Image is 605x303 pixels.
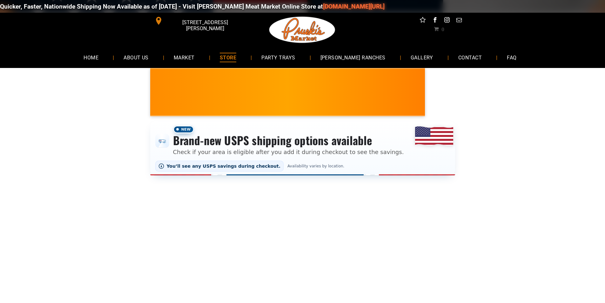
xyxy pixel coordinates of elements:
[252,49,305,66] a: PARTY TRAYS
[114,49,158,66] a: ABOUT US
[286,164,346,168] span: Availability varies by location.
[173,148,404,156] p: Check if your area is eligible after you add it during checkout to see the savings.
[150,121,455,175] div: Shipping options announcement
[167,164,281,169] span: You’ll see any USPS savings during checkout.
[381,97,506,107] span: [PERSON_NAME] MARKET
[431,16,439,26] a: facebook
[449,49,491,66] a: CONTACT
[173,133,404,147] h3: Brand-new USPS shipping options available
[291,3,353,10] a: [DOMAIN_NAME][URL]
[164,49,204,66] a: MARKET
[441,26,444,31] span: 0
[419,16,427,26] a: Social network
[173,125,194,133] span: New
[455,16,463,26] a: email
[210,49,246,66] a: STORE
[443,16,451,26] a: instagram
[74,49,108,66] a: HOME
[401,49,443,66] a: GALLERY
[311,49,395,66] a: [PERSON_NAME] RANCHES
[150,16,247,26] a: [STREET_ADDRESS][PERSON_NAME]
[164,16,246,35] span: [STREET_ADDRESS][PERSON_NAME]
[268,13,337,47] img: Pruski-s+Market+HQ+Logo2-1920w.png
[497,49,526,66] a: FAQ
